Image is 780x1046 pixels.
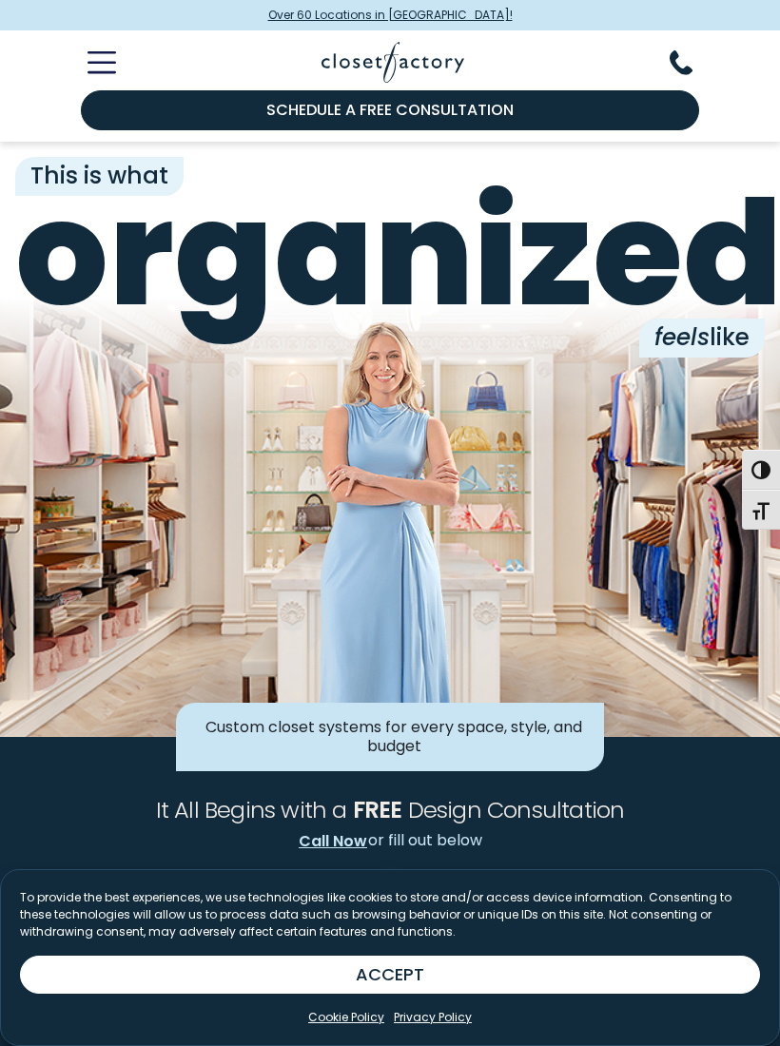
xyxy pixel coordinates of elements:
button: Toggle Mobile Menu [65,51,116,74]
span: Design Consultation [408,794,625,825]
p: or fill out below [19,829,761,854]
a: Cookie Policy [308,1009,384,1026]
button: ACCEPT [20,956,760,994]
div: Custom closet systems for every space, style, and budget [176,703,604,771]
button: Phone Number [670,50,715,75]
span: like [639,319,765,358]
span: Over 60 Locations in [GEOGRAPHIC_DATA]! [268,7,513,24]
span: organized [15,181,765,326]
a: Call Now [298,829,368,854]
span: It All Begins with a [156,794,347,825]
p: To provide the best experiences, we use technologies like cookies to store and/or access device i... [20,889,760,940]
button: Toggle High Contrast [742,450,780,490]
a: Privacy Policy [394,1009,472,1026]
i: feels [654,320,710,354]
span: FREE [353,794,402,825]
button: Toggle Font size [742,490,780,530]
img: Closet Factory Logo [322,42,464,83]
a: Schedule a Free Consultation [81,90,699,130]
